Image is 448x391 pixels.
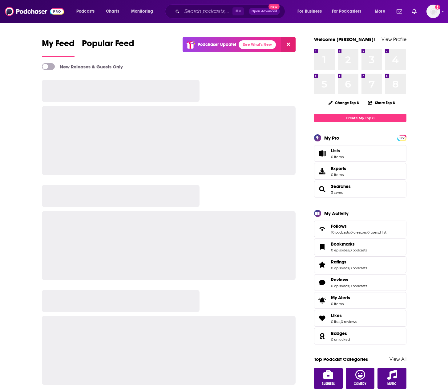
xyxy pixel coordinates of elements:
[331,173,346,177] span: 0 items
[426,5,440,18] span: Logged in as esmith_bg
[331,166,346,171] span: Exports
[314,274,406,291] span: Reviews
[398,135,406,140] a: PRO
[42,63,123,70] a: New Releases & Guests Only
[331,266,349,270] a: 0 episodes
[316,167,329,176] span: Exports
[171,4,291,18] div: Search podcasts, credits, & more...
[331,148,344,153] span: Lists
[324,135,339,141] div: My Pro
[331,313,342,318] span: Likes
[314,163,406,180] a: Exports
[293,6,329,16] button: open menu
[331,241,355,247] span: Bookmarks
[410,6,419,17] a: Show notifications dropdown
[331,331,347,336] span: Badges
[331,148,340,153] span: Lists
[331,337,350,342] a: 0 unlocked
[82,38,134,57] a: Popular Feed
[426,5,440,18] img: User Profile
[332,7,361,16] span: For Podcasters
[316,185,329,193] a: Searches
[82,38,134,52] span: Popular Feed
[331,277,348,283] span: Reviews
[349,248,367,252] a: 0 podcasts
[426,5,440,18] button: Show profile menu
[316,296,329,305] span: My Alerts
[314,328,406,344] span: Badges
[387,382,396,386] span: Music
[76,7,95,16] span: Podcasts
[42,38,75,52] span: My Feed
[314,145,406,162] a: Lists
[331,277,367,283] a: Reviews
[389,356,406,362] a: View All
[314,292,406,309] a: My Alerts
[349,266,367,270] a: 0 podcasts
[314,310,406,327] span: Likes
[331,223,347,229] span: Follows
[380,230,386,234] a: 1 list
[314,221,406,237] span: Follows
[331,259,346,265] span: Ratings
[316,260,329,269] a: Ratings
[314,36,375,42] a: Welcome [PERSON_NAME]!
[127,6,161,16] button: open menu
[316,278,329,287] a: Reviews
[182,6,232,16] input: Search podcasts, credits, & more...
[314,256,406,273] span: Ratings
[316,332,329,340] a: Badges
[331,190,343,195] a: 3 saved
[331,302,350,306] span: 0 items
[102,6,123,16] a: Charts
[232,7,244,15] span: ⌘ K
[375,7,385,16] span: More
[341,320,357,324] a: 0 reviews
[131,7,153,16] span: Monitoring
[239,40,276,49] a: See What's New
[297,7,322,16] span: For Business
[314,238,406,255] span: Bookmarks
[324,210,349,216] div: My Activity
[5,6,64,17] img: Podchaser - Follow, Share and Rate Podcasts
[354,382,366,386] span: Comedy
[331,295,350,300] span: My Alerts
[349,284,367,288] a: 0 podcasts
[340,320,341,324] span: ,
[377,368,406,389] a: Music
[314,368,343,389] a: Business
[314,356,368,362] a: Top Podcast Categories
[252,10,277,13] span: Open Advanced
[381,36,406,42] a: View Profile
[379,230,380,234] span: ,
[322,382,335,386] span: Business
[370,6,393,16] button: open menu
[394,6,405,17] a: Show notifications dropdown
[316,314,329,323] a: Likes
[316,149,329,158] span: Lists
[350,230,367,234] a: 0 creators
[314,114,406,122] a: Create My Top 8
[331,184,351,189] a: Searches
[325,99,363,107] button: Change Top 8
[368,97,395,109] button: Share Top 8
[331,248,349,252] a: 0 episodes
[346,368,375,389] a: Comedy
[314,181,406,198] span: Searches
[42,38,75,57] a: My Feed
[331,241,367,247] a: Bookmarks
[331,331,350,336] a: Badges
[331,284,349,288] a: 0 episodes
[435,5,440,10] svg: Add a profile image
[106,7,119,16] span: Charts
